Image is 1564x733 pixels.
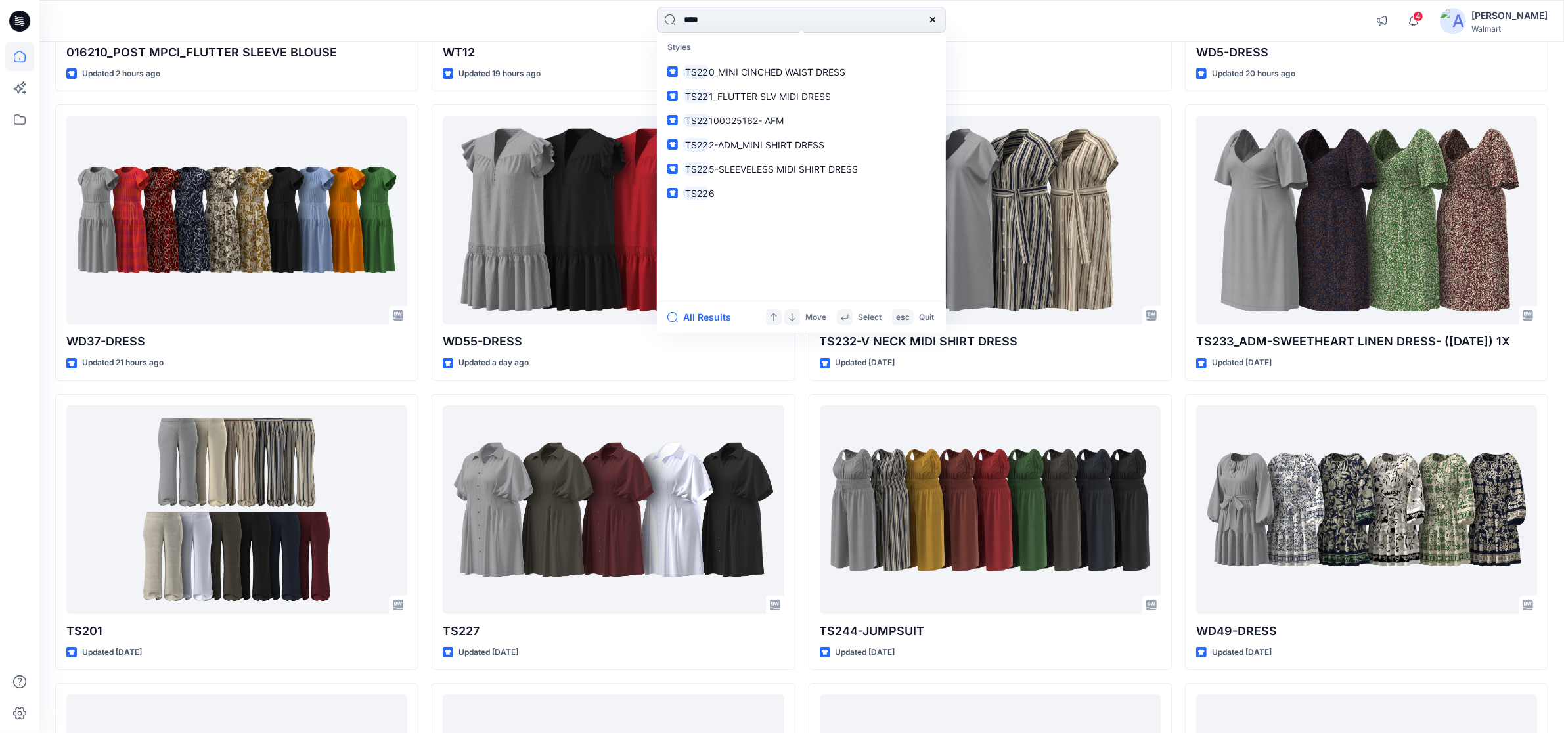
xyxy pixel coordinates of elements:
a: WD55-DRESS [443,116,784,324]
p: Select [858,311,882,324]
p: TS201 [66,622,407,640]
mark: TS22 [683,162,709,177]
mark: TS22 [683,186,709,201]
mark: TS22 [683,137,709,152]
p: Updated 20 hours ago [1212,67,1295,81]
p: Move [805,311,826,324]
p: Updated [DATE] [82,646,142,659]
mark: TS22 [683,89,709,104]
p: Updated [DATE] [836,356,895,370]
p: TS244-JUMPSUIT [820,622,1161,640]
a: TS221_FLUTTER SLV MIDI DRESS [659,84,943,108]
a: TS226 [659,181,943,206]
p: esc [896,311,910,324]
a: WD37-DRESS [66,116,407,324]
p: Quit [919,311,934,324]
a: TS227 [443,405,784,614]
p: WD37-DRESS [66,332,407,351]
p: TS232-V NECK MIDI SHIRT DRESS [820,332,1161,351]
a: TS220_MINI CINCHED WAIST DRESS [659,60,943,84]
a: TS225-SLEEVELESS MIDI SHIRT DRESS [659,157,943,181]
p: Updated a day ago [458,356,529,370]
a: TS232-V NECK MIDI SHIRT DRESS [820,116,1161,324]
img: avatar [1440,8,1466,34]
mark: TS22 [683,113,709,128]
div: [PERSON_NAME] [1471,8,1548,24]
span: 2-ADM_MINI SHIRT DRESS [709,139,825,150]
span: 1_FLUTTER SLV MIDI DRESS [709,91,832,102]
a: TS222-ADM_MINI SHIRT DRESS [659,133,943,157]
p: Updated [DATE] [836,646,895,659]
span: 100025162- AFM [709,115,784,126]
p: Updated [DATE] [1212,646,1272,659]
a: TS201 [66,405,407,614]
button: All Results [667,309,740,325]
p: Updated 2 hours ago [82,67,160,81]
p: Updated 19 hours ago [458,67,541,81]
p: Updated 21 hours ago [82,356,164,370]
p: WT16 [820,43,1161,62]
a: TS244-JUMPSUIT [820,405,1161,614]
span: 0_MINI CINCHED WAIST DRESS [709,66,846,78]
mark: TS22 [683,64,709,79]
p: TS233_ADM-SWEETHEART LINEN DRESS- ([DATE]) 1X [1196,332,1537,351]
div: Walmart [1471,24,1548,33]
span: 5-SLEEVELESS MIDI SHIRT DRESS [709,164,859,175]
p: TS227 [443,622,784,640]
a: WD49-DRESS [1196,405,1537,614]
span: 4 [1413,11,1423,22]
span: 6 [709,188,715,199]
p: WT12 [443,43,784,62]
p: Styles [659,35,943,60]
p: Updated [DATE] [458,646,518,659]
p: WD55-DRESS [443,332,784,351]
a: TS233_ADM-SWEETHEART LINEN DRESS- (22-06-25) 1X [1196,116,1537,324]
p: 016210_POST MPCI_FLUTTER SLEEVE BLOUSE [66,43,407,62]
p: WD49-DRESS [1196,622,1537,640]
p: Updated [DATE] [1212,356,1272,370]
p: WD5-DRESS [1196,43,1537,62]
a: TS22100025162- AFM [659,108,943,133]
